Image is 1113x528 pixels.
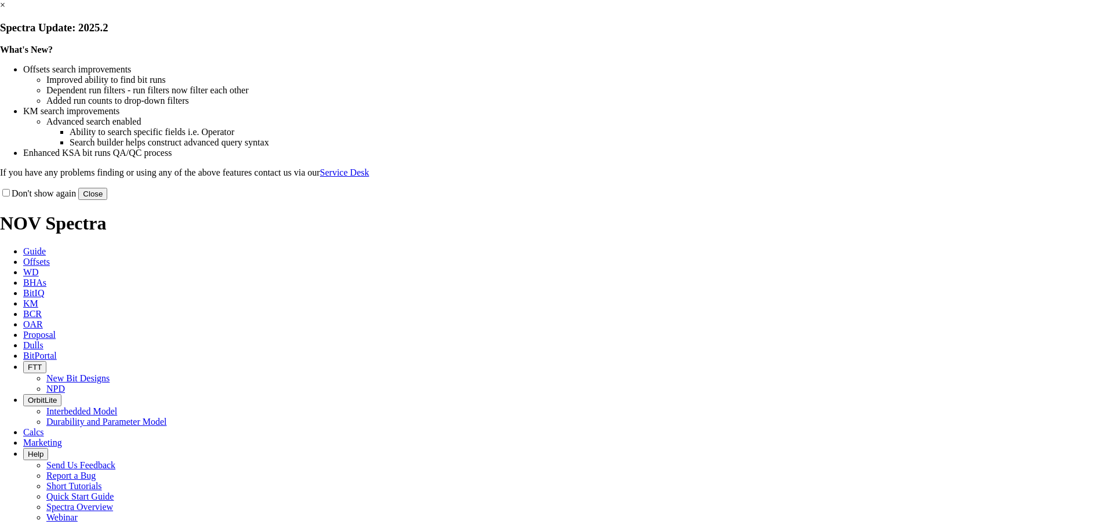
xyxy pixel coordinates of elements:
li: Enhanced KSA bit runs QA/QC process [23,148,1113,158]
span: FTT [28,363,42,372]
span: Calcs [23,427,44,437]
a: Durability and Parameter Model [46,417,167,427]
span: Help [28,450,43,458]
li: Dependent run filters - run filters now filter each other [46,85,1113,96]
a: Send Us Feedback [46,460,115,470]
span: Dulls [23,340,43,350]
input: Don't show again [2,189,10,196]
button: Close [78,188,107,200]
a: Report a Bug [46,471,96,480]
span: Marketing [23,438,62,447]
a: Quick Start Guide [46,491,114,501]
span: Proposal [23,330,56,340]
span: Offsets [23,257,50,267]
a: New Bit Designs [46,373,110,383]
span: BCR [23,309,42,319]
li: Advanced search enabled [46,116,1113,127]
span: WD [23,267,39,277]
a: Spectra Overview [46,502,113,512]
a: Service Desk [320,167,369,177]
li: Ability to search specific fields i.e. Operator [70,127,1113,137]
li: Search builder helps construct advanced query syntax [70,137,1113,148]
span: BitPortal [23,351,57,361]
li: Offsets search improvements [23,64,1113,75]
span: OrbitLite [28,396,57,405]
span: Guide [23,246,46,256]
li: KM search improvements [23,106,1113,116]
span: BHAs [23,278,46,287]
span: BitIQ [23,288,44,298]
a: Interbedded Model [46,406,117,416]
li: Improved ability to find bit runs [46,75,1113,85]
span: OAR [23,319,43,329]
a: NPD [46,384,65,394]
span: KM [23,298,38,308]
a: Webinar [46,512,78,522]
li: Added run counts to drop-down filters [46,96,1113,106]
a: Short Tutorials [46,481,102,491]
